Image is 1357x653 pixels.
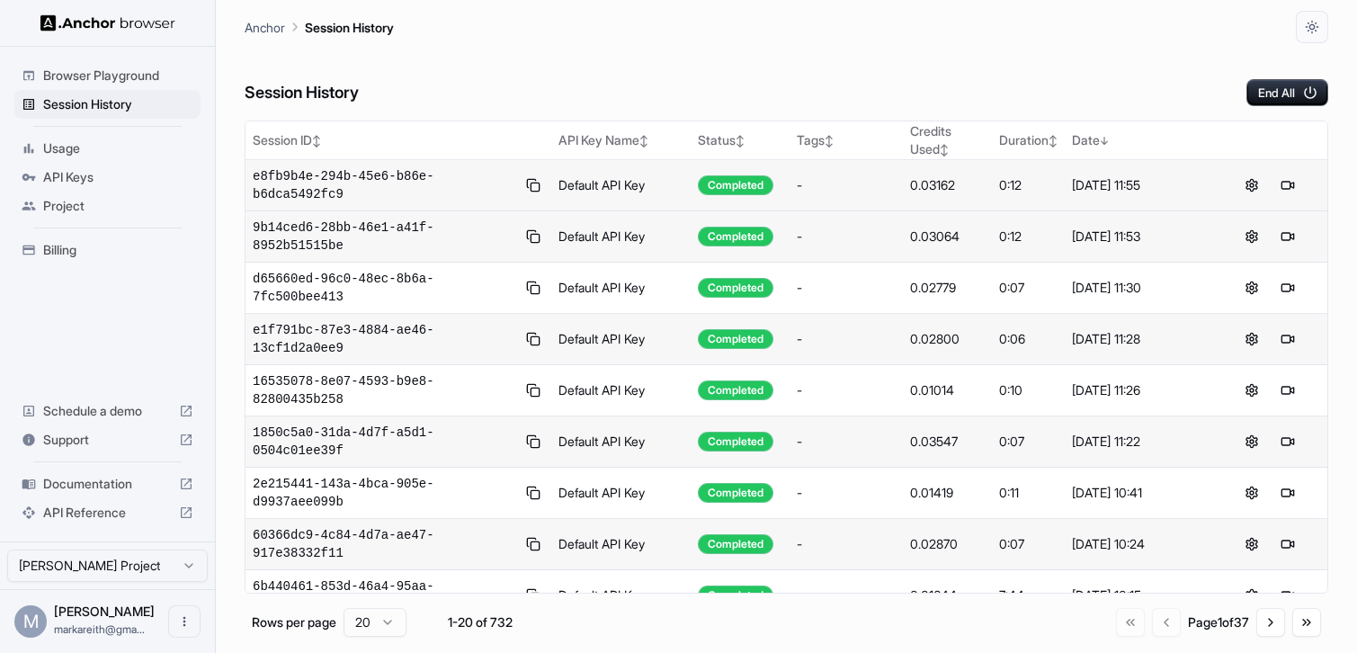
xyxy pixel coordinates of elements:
div: [DATE] 11:26 [1072,381,1206,399]
p: Rows per page [252,613,336,631]
span: 2e215441-143a-4bca-905e-d9937aee099b [253,475,516,511]
span: Billing [43,241,193,259]
div: 0.02800 [910,330,985,348]
span: Mark Reith [54,604,155,619]
button: Open menu [168,605,201,638]
div: Billing [14,236,201,264]
div: Completed [698,380,773,400]
span: ↕ [312,134,321,148]
td: Default API Key [551,468,691,519]
div: [DATE] 10:41 [1072,484,1206,502]
td: Default API Key [551,519,691,570]
p: Anchor [245,18,285,37]
div: 0:10 [999,381,1058,399]
span: 6b440461-853d-46a4-95aa-cf0e71de5de0 [253,577,516,613]
div: [DATE] 11:22 [1072,433,1206,451]
span: API Keys [43,168,193,186]
div: Project [14,192,201,220]
div: Schedule a demo [14,397,201,425]
p: Session History [305,18,394,37]
td: Default API Key [551,160,691,211]
div: 0:12 [999,176,1058,194]
nav: breadcrumb [245,17,394,37]
div: 0.01644 [910,586,985,604]
span: ↕ [736,134,745,148]
div: 0:07 [999,535,1058,553]
div: [DATE] 11:55 [1072,176,1206,194]
div: 0.02779 [910,279,985,297]
span: d65660ed-96c0-48ec-8b6a-7fc500bee413 [253,270,516,306]
div: Completed [698,175,773,195]
td: Default API Key [551,570,691,622]
span: 9b14ced6-28bb-46e1-a41f-8952b51515be [253,219,516,255]
span: e1f791bc-87e3-4884-ae46-13cf1d2a0ee9 [253,321,516,357]
span: Usage [43,139,193,157]
div: 0:06 [999,330,1058,348]
div: Session ID [253,131,544,149]
div: - [797,381,896,399]
div: Documentation [14,470,201,498]
span: ↓ [1100,134,1109,148]
div: 0.03162 [910,176,985,194]
span: e8fb9b4e-294b-45e6-b86e-b6dca5492fc9 [253,167,516,203]
div: 0.03064 [910,228,985,246]
td: Default API Key [551,365,691,416]
div: Usage [14,134,201,163]
div: 0:07 [999,279,1058,297]
span: Project [43,197,193,215]
div: Page 1 of 37 [1188,613,1249,631]
div: 0.02870 [910,535,985,553]
span: ↕ [825,134,834,148]
div: - [797,484,896,502]
div: Completed [698,227,773,246]
span: markareith@gmail.com [54,622,145,636]
div: - [797,586,896,604]
div: - [797,433,896,451]
div: [DATE] 10:24 [1072,535,1206,553]
span: API Reference [43,504,172,522]
div: Completed [698,586,773,605]
span: Schedule a demo [43,402,172,420]
span: ↕ [639,134,648,148]
div: Session History [14,90,201,119]
div: API Reference [14,498,201,527]
div: 0:07 [999,433,1058,451]
div: M [14,605,47,638]
span: ↕ [1049,134,1058,148]
div: Duration [999,131,1058,149]
div: Date [1072,131,1206,149]
img: Anchor Logo [40,14,175,31]
span: ↕ [940,143,949,157]
div: Completed [698,432,773,452]
span: Support [43,431,172,449]
div: Status [698,131,782,149]
div: API Key Name [558,131,683,149]
div: [DATE] 11:30 [1072,279,1206,297]
div: - [797,279,896,297]
div: 0:12 [999,228,1058,246]
span: 1850c5a0-31da-4d7f-a5d1-0504c01ee39f [253,424,516,460]
td: Default API Key [551,314,691,365]
div: Browser Playground [14,61,201,90]
div: - [797,535,896,553]
div: - [797,228,896,246]
div: Completed [698,483,773,503]
td: Default API Key [551,263,691,314]
div: - [797,330,896,348]
span: 16535078-8e07-4593-b9e8-82800435b258 [253,372,516,408]
div: [DATE] 11:53 [1072,228,1206,246]
h6: Session History [245,80,359,106]
div: - [797,176,896,194]
div: [DATE] 11:28 [1072,330,1206,348]
div: 0.03547 [910,433,985,451]
td: Default API Key [551,211,691,263]
div: Support [14,425,201,454]
div: 0.01419 [910,484,985,502]
span: Documentation [43,475,172,493]
div: 0:11 [999,484,1058,502]
div: API Keys [14,163,201,192]
span: 60366dc9-4c84-4d7a-ae47-917e38332f11 [253,526,516,562]
div: Tags [797,131,896,149]
td: Default API Key [551,416,691,468]
div: 1-20 of 732 [435,613,525,631]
